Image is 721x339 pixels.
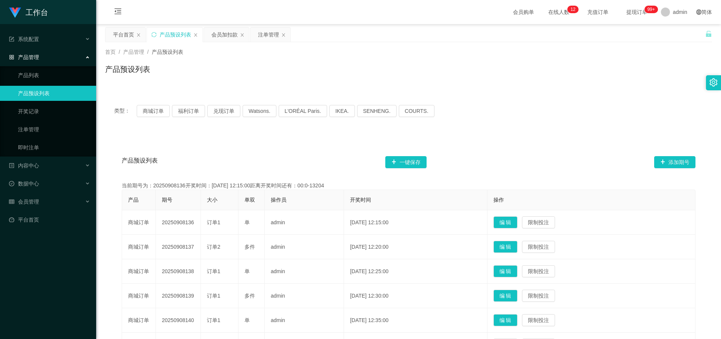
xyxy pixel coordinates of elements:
[113,27,134,42] div: 平台首页
[265,284,344,308] td: admin
[137,105,170,117] button: 商城订单
[493,290,517,302] button: 编 辑
[122,156,158,168] span: 产品预设列表
[9,212,90,227] a: 图标: dashboard平台首页
[522,314,555,326] button: 限制投注
[122,308,156,333] td: 商城订单
[207,197,217,203] span: 大小
[705,30,712,37] i: 图标: unlock
[9,163,39,169] span: 内容中心
[211,27,238,42] div: 会员加扣款
[265,210,344,235] td: admin
[9,54,39,60] span: 产品管理
[344,210,487,235] td: [DATE] 12:15:00
[162,197,172,203] span: 期号
[18,104,90,119] a: 开奖记录
[105,49,116,55] span: 首页
[696,9,701,15] i: 图标: global
[493,314,517,326] button: 编 辑
[122,210,156,235] td: 商城订单
[344,308,487,333] td: [DATE] 12:35:00
[265,308,344,333] td: admin
[122,235,156,259] td: 商城订单
[522,241,555,253] button: 限制投注
[240,33,244,37] i: 图标: close
[9,8,21,18] img: logo.9652507e.png
[344,259,487,284] td: [DATE] 12:25:00
[493,241,517,253] button: 编 辑
[522,216,555,228] button: 限制投注
[522,290,555,302] button: 限制投注
[584,9,612,15] span: 充值订单
[207,244,220,250] span: 订单2
[493,265,517,277] button: 编 辑
[156,259,201,284] td: 20250908138
[9,9,48,15] a: 工作台
[123,49,144,55] span: 产品管理
[709,78,718,87] i: 图标: setting
[156,308,201,333] td: 20250908140
[18,68,90,83] a: 产品列表
[18,122,90,137] a: 注单管理
[493,197,504,203] span: 操作
[493,216,517,228] button: 编 辑
[350,197,371,203] span: 开奖时间
[644,6,658,13] sup: 1112
[207,293,220,299] span: 订单1
[119,49,120,55] span: /
[271,197,287,203] span: 操作员
[570,6,573,13] p: 1
[136,33,141,37] i: 图标: close
[329,105,355,117] button: IKEA.
[122,259,156,284] td: 商城订单
[279,105,327,117] button: L'ORÉAL Paris.
[9,36,14,42] i: 图标: form
[160,27,191,42] div: 产品预设列表
[172,105,205,117] button: 福利订单
[207,105,240,117] button: 兑现订单
[344,235,487,259] td: [DATE] 12:20:00
[9,199,14,204] i: 图标: table
[156,284,201,308] td: 20250908139
[244,317,250,323] span: 单
[156,210,201,235] td: 20250908136
[156,235,201,259] td: 20250908137
[567,6,578,13] sup: 12
[207,317,220,323] span: 订单1
[243,105,276,117] button: Watsons.
[128,197,139,203] span: 产品
[9,199,39,205] span: 会员管理
[522,265,555,277] button: 限制投注
[244,197,255,203] span: 单双
[152,49,183,55] span: 产品预设列表
[654,156,695,168] button: 图标: plus添加期号
[114,105,137,117] span: 类型：
[623,9,651,15] span: 提现订单
[26,0,48,24] h1: 工作台
[207,219,220,225] span: 订单1
[193,33,198,37] i: 图标: close
[545,9,573,15] span: 在线人数
[265,259,344,284] td: admin
[281,33,286,37] i: 图标: close
[244,219,250,225] span: 单
[244,244,255,250] span: 多件
[9,163,14,168] i: 图标: profile
[122,182,695,190] div: 当前期号为：20250908136开奖时间：[DATE] 12:15:00距离开奖时间还有：00:0-13204
[105,0,131,24] i: 图标: menu-fold
[18,86,90,101] a: 产品预设列表
[244,293,255,299] span: 多件
[9,181,14,186] i: 图标: check-circle-o
[147,49,149,55] span: /
[265,235,344,259] td: admin
[122,284,156,308] td: 商城订单
[244,268,250,274] span: 单
[151,32,157,37] i: 图标: sync
[573,6,576,13] p: 2
[18,140,90,155] a: 即时注单
[344,284,487,308] td: [DATE] 12:30:00
[9,55,14,60] i: 图标: appstore-o
[207,268,220,274] span: 订单1
[357,105,397,117] button: SENHENG.
[105,64,150,75] h1: 产品预设列表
